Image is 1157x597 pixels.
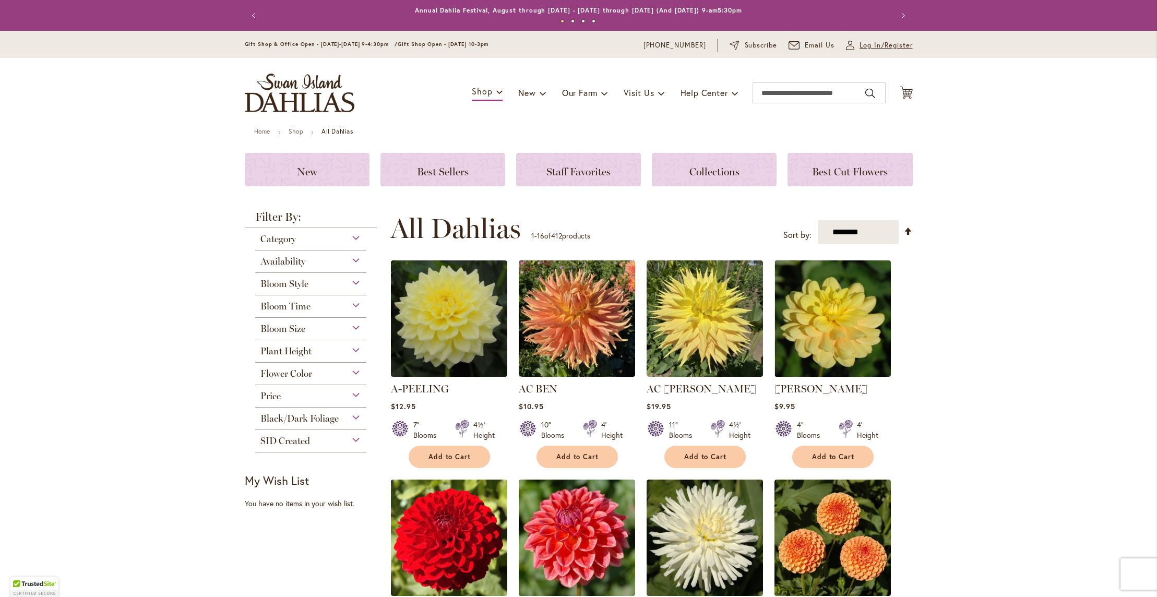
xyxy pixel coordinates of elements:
div: You have no items in your wish list. [245,498,384,509]
strong: All Dahlias [321,127,353,135]
span: 412 [551,231,562,241]
span: Gift Shop & Office Open - [DATE]-[DATE] 9-4:30pm / [245,41,398,47]
span: New [297,165,317,178]
a: A-Peeling [391,369,507,379]
span: Price [260,390,281,402]
span: Staff Favorites [546,165,611,178]
img: AMBER QUEEN [774,480,891,596]
a: AC BEN [519,383,557,395]
span: Bloom Size [260,323,305,335]
span: Best Sellers [417,165,469,178]
span: Flower Color [260,368,312,379]
div: 4' Height [857,420,878,440]
a: Email Us [789,40,834,51]
span: 1 [531,231,534,241]
a: Subscribe [730,40,777,51]
div: 7" Blooms [413,420,443,440]
a: Annual Dahlia Festival, August through [DATE] - [DATE] through [DATE] (And [DATE]) 9-am5:30pm [415,6,742,14]
a: [PERSON_NAME] [774,383,867,395]
button: Add to Cart [664,446,746,468]
div: 11" Blooms [669,420,698,440]
a: Log In/Register [846,40,913,51]
iframe: Launch Accessibility Center [8,560,37,589]
div: 4½' Height [729,420,750,440]
button: Next [892,5,913,26]
div: 10" Blooms [541,420,570,440]
img: ALI OOP [391,480,507,596]
a: A-PEELING [391,383,449,395]
button: 1 of 4 [560,19,564,23]
span: Our Farm [562,87,598,98]
button: 3 of 4 [581,19,585,23]
span: Add to Cart [812,452,855,461]
span: Availability [260,256,305,267]
button: Previous [245,5,266,26]
span: Best Cut Flowers [812,165,888,178]
span: New [518,87,535,98]
a: AHOY MATEY [774,369,891,379]
span: Help Center [681,87,728,98]
span: All Dahlias [390,213,521,244]
img: AHOY MATEY [774,260,891,377]
span: $10.95 [519,401,544,411]
span: Black/Dark Foliage [260,413,339,424]
span: Collections [689,165,739,178]
img: A-Peeling [391,260,507,377]
span: 16 [537,231,544,241]
img: AC BEN [519,260,635,377]
img: ALL THAT JAZZ [519,480,635,596]
img: AC Jeri [647,260,763,377]
a: Collections [652,153,777,186]
span: $19.95 [647,401,671,411]
a: Best Cut Flowers [788,153,912,186]
a: Staff Favorites [516,153,641,186]
span: $9.95 [774,401,795,411]
span: Bloom Style [260,278,308,290]
span: SID Created [260,435,310,447]
span: Email Us [805,40,834,51]
span: Shop [472,86,492,97]
button: 2 of 4 [571,19,575,23]
button: Add to Cart [409,446,490,468]
span: Add to Cart [556,452,599,461]
span: Category [260,233,296,245]
button: Add to Cart [792,446,874,468]
span: Add to Cart [428,452,471,461]
span: Bloom Time [260,301,311,312]
span: Gift Shop Open - [DATE] 10-3pm [398,41,488,47]
span: Add to Cart [684,452,727,461]
div: 4½' Height [473,420,495,440]
a: Best Sellers [380,153,505,186]
span: Subscribe [745,40,778,51]
button: Add to Cart [536,446,618,468]
a: AC BEN [519,369,635,379]
a: New [245,153,369,186]
a: AC [PERSON_NAME] [647,383,756,395]
a: [PHONE_NUMBER] [643,40,707,51]
label: Sort by: [783,225,812,245]
div: 4' Height [601,420,623,440]
a: store logo [245,74,354,112]
span: Visit Us [624,87,654,98]
a: Shop [289,127,303,135]
a: AC Jeri [647,369,763,379]
img: ALL TRIUMPH [647,480,763,596]
span: $12.95 [391,401,416,411]
span: Log In/Register [860,40,913,51]
span: Plant Height [260,345,312,357]
strong: My Wish List [245,473,309,488]
button: 4 of 4 [592,19,595,23]
a: Home [254,127,270,135]
strong: Filter By: [245,211,377,228]
div: 4" Blooms [797,420,826,440]
p: - of products [531,228,590,244]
